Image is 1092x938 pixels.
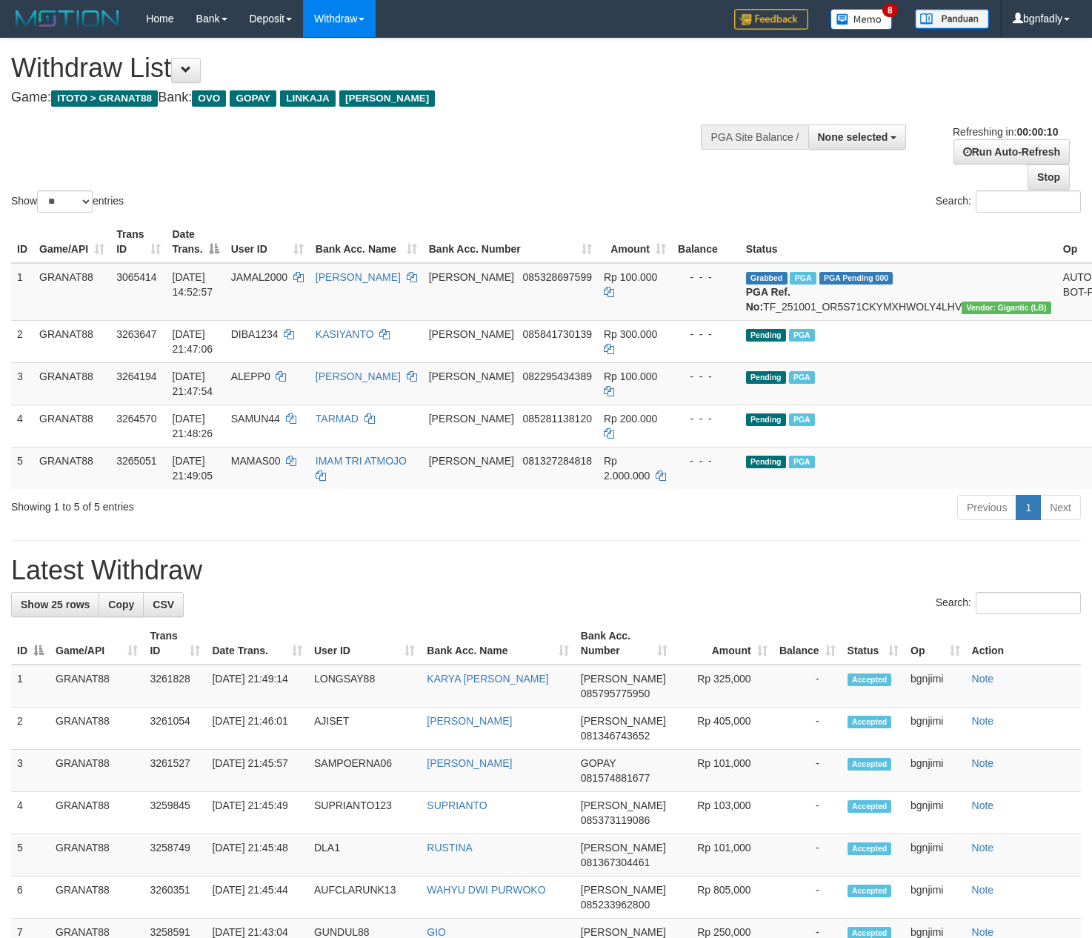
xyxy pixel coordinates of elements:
span: LINKAJA [280,90,336,107]
a: Note [972,715,994,727]
img: panduan.png [915,9,989,29]
td: 3259845 [144,792,206,834]
td: GRANAT88 [33,405,110,447]
span: Accepted [848,800,892,813]
span: MAMAS00 [231,455,281,467]
th: Bank Acc. Number: activate to sort column ascending [423,221,598,263]
span: Copy 085328697599 to clipboard [523,271,592,283]
th: Bank Acc. Number: activate to sort column ascending [575,622,673,665]
a: KARYA [PERSON_NAME] [427,673,548,685]
span: ALEPP0 [231,370,270,382]
td: [DATE] 21:45:49 [206,792,308,834]
span: Marked by bgnjimi [789,413,815,426]
a: Note [972,673,994,685]
span: DIBA1234 [231,328,279,340]
input: Search: [976,190,1081,213]
a: [PERSON_NAME] [316,271,401,283]
a: [PERSON_NAME] [427,757,512,769]
td: 6 [11,877,50,919]
span: ITOTO > GRANAT88 [51,90,158,107]
div: - - - [678,327,734,342]
th: Action [966,622,1081,665]
td: [DATE] 21:49:14 [206,665,308,708]
td: bgnjimi [905,877,966,919]
td: - [773,665,842,708]
th: Balance: activate to sort column ascending [773,622,842,665]
a: Previous [957,495,1016,520]
td: - [773,834,842,877]
td: DLA1 [308,834,421,877]
label: Search: [936,592,1081,614]
input: Search: [976,592,1081,614]
td: bgnjimi [905,750,966,792]
span: Marked by bgnjimi [789,329,815,342]
h1: Withdraw List [11,53,713,83]
span: GOPAY [581,757,616,769]
img: Feedback.jpg [734,9,808,30]
td: Rp 101,000 [673,834,773,877]
span: Rp 100.000 [604,370,657,382]
span: Copy 085281138120 to clipboard [523,413,592,425]
span: Grabbed [746,272,788,285]
span: Accepted [848,758,892,771]
td: - [773,708,842,750]
td: [DATE] 21:45:57 [206,750,308,792]
td: 3261054 [144,708,206,750]
td: 3261828 [144,665,206,708]
span: [DATE] 21:47:54 [173,370,213,397]
span: Pending [746,456,786,468]
span: [DATE] 21:49:05 [173,455,213,482]
td: [DATE] 21:45:48 [206,834,308,877]
label: Search: [936,190,1081,213]
td: 1 [11,263,33,321]
span: GOPAY [230,90,276,107]
span: Accepted [848,842,892,855]
a: Run Auto-Refresh [953,139,1070,164]
th: Bank Acc. Name: activate to sort column ascending [421,622,575,665]
img: Button%20Memo.svg [830,9,893,30]
span: Copy 085795775950 to clipboard [581,688,650,699]
td: bgnjimi [905,665,966,708]
a: Note [972,799,994,811]
td: 3258749 [144,834,206,877]
span: [DATE] 14:52:57 [173,271,213,298]
td: Rp 103,000 [673,792,773,834]
a: IMAM TRI ATMOJO [316,455,407,467]
td: Rp 101,000 [673,750,773,792]
a: Copy [99,592,144,617]
td: GRANAT88 [50,665,144,708]
a: 1 [1016,495,1041,520]
td: GRANAT88 [33,362,110,405]
th: Bank Acc. Name: activate to sort column ascending [310,221,423,263]
td: - [773,792,842,834]
td: - [773,877,842,919]
select: Showentries [37,190,93,213]
span: Accepted [848,716,892,728]
th: Op: activate to sort column ascending [905,622,966,665]
span: [PERSON_NAME] [581,926,666,938]
a: TARMAD [316,413,359,425]
span: Pending [746,329,786,342]
span: Accepted [848,885,892,897]
span: 3264194 [116,370,157,382]
span: Copy 085233962800 to clipboard [581,899,650,911]
span: Copy [108,599,134,611]
th: Status [740,221,1057,263]
a: Note [972,842,994,854]
td: 2 [11,320,33,362]
th: ID [11,221,33,263]
span: Accepted [848,673,892,686]
h4: Game: Bank: [11,90,713,105]
td: 5 [11,447,33,489]
span: 3264570 [116,413,157,425]
span: [PERSON_NAME] [581,842,666,854]
a: CSV [143,592,184,617]
b: PGA Ref. No: [746,286,790,313]
img: MOTION_logo.png [11,7,124,30]
td: GRANAT88 [50,877,144,919]
span: Rp 300.000 [604,328,657,340]
strong: 00:00:10 [1016,126,1058,138]
span: Copy 082295434389 to clipboard [523,370,592,382]
span: Marked by bgnjimi [789,456,815,468]
a: GIO [427,926,446,938]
